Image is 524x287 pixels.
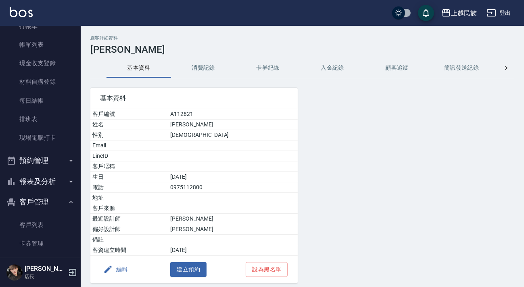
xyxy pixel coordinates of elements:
[168,182,297,193] td: 0975112800
[3,54,77,72] a: 現金收支登錄
[3,253,77,271] a: 入金管理
[90,44,514,55] h3: [PERSON_NAME]
[3,234,77,253] a: 卡券管理
[168,120,297,130] td: [PERSON_NAME]
[168,109,297,120] td: A112821
[90,172,168,182] td: 生日
[168,224,297,235] td: [PERSON_NAME]
[3,17,77,35] a: 打帳單
[25,273,66,280] p: 店長
[90,203,168,214] td: 客戶來源
[3,150,77,171] button: 預約管理
[6,264,23,281] img: Person
[90,151,168,161] td: LineID
[3,91,77,110] a: 每日結帳
[451,8,477,18] div: 上越民族
[170,262,207,277] button: 建立預約
[106,58,171,78] button: 基本資料
[90,120,168,130] td: 姓名
[90,35,514,41] h2: 顧客詳細資料
[3,192,77,213] button: 客戶管理
[25,265,66,273] h5: [PERSON_NAME]
[10,7,33,17] img: Logo
[438,5,480,21] button: 上越民族
[168,130,297,140] td: [DEMOGRAPHIC_DATA]
[3,171,77,192] button: 報表及分析
[246,262,288,277] button: 設為黑名單
[429,58,494,78] button: 簡訊發送紀錄
[90,224,168,235] td: 偏好設計師
[100,94,288,102] span: 基本資料
[100,262,131,277] button: 編輯
[236,58,300,78] button: 卡券紀錄
[168,245,297,256] td: [DATE]
[90,161,168,172] td: 客戶暱稱
[90,245,168,256] td: 客資建立時間
[365,58,429,78] button: 顧客追蹤
[90,140,168,151] td: Email
[3,128,77,147] a: 現場電腦打卡
[418,5,434,21] button: save
[90,109,168,120] td: 客戶編號
[3,216,77,234] a: 客戶列表
[168,172,297,182] td: [DATE]
[3,110,77,128] a: 排班表
[3,35,77,54] a: 帳單列表
[300,58,365,78] button: 入金紀錄
[90,214,168,224] td: 最近設計師
[90,130,168,140] td: 性別
[90,182,168,193] td: 電話
[90,235,168,245] td: 備註
[3,72,77,91] a: 材料自購登錄
[90,193,168,203] td: 地址
[171,58,236,78] button: 消費記錄
[483,6,514,21] button: 登出
[168,214,297,224] td: [PERSON_NAME]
